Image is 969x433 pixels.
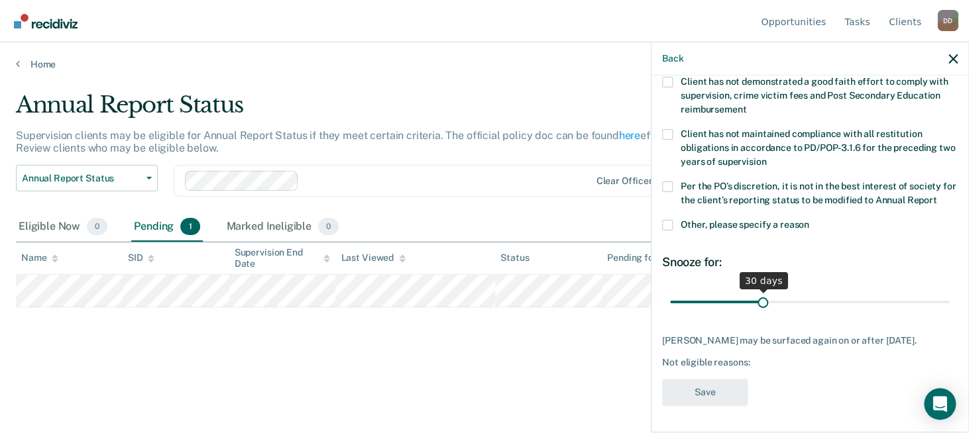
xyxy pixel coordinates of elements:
span: Per the PO’s discretion, it is not in the best interest of society for the client’s reporting sta... [681,181,956,205]
div: Name [21,252,58,264]
div: Marked Ineligible [224,213,342,242]
span: Client has not demonstrated a good faith effort to comply with supervision, crime victim fees and... [681,76,948,115]
span: Client has not maintained compliance with all restitution obligations in accordance to PD/POP-3.1... [681,128,955,167]
div: D D [937,10,958,31]
button: Profile dropdown button [937,10,958,31]
img: Recidiviz [14,14,78,28]
span: Other, please specify a reason [681,219,809,230]
div: Supervision End Date [235,247,331,269]
div: Last Viewed [341,252,405,264]
div: Pending [131,213,202,242]
a: here [619,129,640,142]
span: 1 [180,218,199,235]
div: Status [500,252,529,264]
button: Save [662,379,748,406]
div: SID [128,252,155,264]
button: Back [662,53,683,64]
div: Snooze for: [662,255,958,269]
div: 30 days [740,272,788,289]
div: [PERSON_NAME] may be surfaced again on or after [DATE]. [662,335,958,346]
span: 0 [318,218,339,235]
div: Annual Report Status [16,91,743,129]
div: Open Intercom Messenger [924,388,956,420]
span: 0 [87,218,107,235]
div: Pending for [607,252,669,264]
p: Supervision clients may be eligible for Annual Report Status if they meet certain criteria. The o... [16,129,721,154]
div: Eligible Now [16,213,110,242]
div: Clear officers [596,175,657,187]
a: Home [16,58,953,70]
span: Annual Report Status [22,173,141,184]
div: Not eligible reasons: [662,357,958,368]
